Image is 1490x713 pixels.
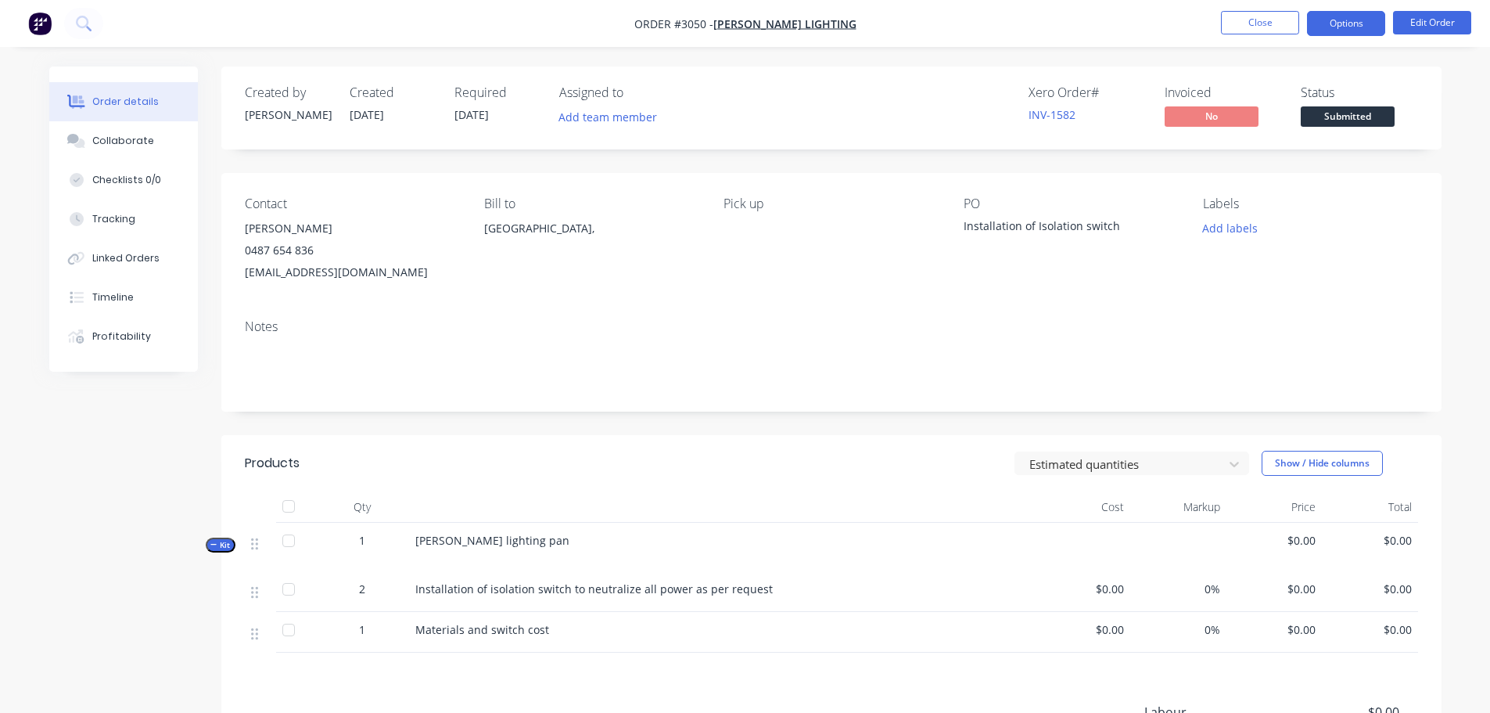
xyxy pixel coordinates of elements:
[559,106,666,128] button: Add team member
[92,173,161,187] div: Checklists 0/0
[415,582,773,596] span: Installation of isolation switch to neutralize all power as per request
[1029,107,1075,122] a: INV-1582
[359,621,365,638] span: 1
[713,16,856,31] a: [PERSON_NAME] Lighting
[49,200,198,239] button: Tracking
[484,218,698,239] div: [GEOGRAPHIC_DATA],
[1393,11,1471,34] button: Edit Order
[559,85,716,100] div: Assigned to
[49,239,198,278] button: Linked Orders
[964,196,1178,211] div: PO
[49,317,198,356] button: Profitability
[245,106,331,123] div: [PERSON_NAME]
[92,290,134,304] div: Timeline
[1322,492,1418,523] div: Total
[1328,581,1412,597] span: $0.00
[964,218,1159,239] div: Installation of Isolation switch
[92,251,160,265] div: Linked Orders
[1233,581,1316,597] span: $0.00
[92,134,154,148] div: Collaborate
[245,239,459,261] div: 0487 654 836
[1221,11,1299,34] button: Close
[359,532,365,549] span: 1
[1233,532,1316,549] span: $0.00
[28,12,52,35] img: Factory
[1136,581,1220,597] span: 0%
[245,261,459,283] div: [EMAIL_ADDRESS][DOMAIN_NAME]
[1041,621,1125,638] span: $0.00
[723,196,938,211] div: Pick up
[245,454,300,473] div: Products
[415,533,569,548] span: [PERSON_NAME] lighting pan
[359,581,365,597] span: 2
[1301,106,1395,130] button: Submitted
[484,196,698,211] div: Bill to
[206,538,235,553] button: Kit
[49,82,198,121] button: Order details
[245,218,459,283] div: [PERSON_NAME]0487 654 836[EMAIL_ADDRESS][DOMAIN_NAME]
[1328,532,1412,549] span: $0.00
[245,85,331,100] div: Created by
[245,196,459,211] div: Contact
[245,319,1418,334] div: Notes
[1136,621,1220,638] span: 0%
[1262,451,1383,476] button: Show / Hide columns
[634,16,713,31] span: Order #3050 -
[1035,492,1131,523] div: Cost
[454,85,540,100] div: Required
[92,212,135,226] div: Tracking
[484,218,698,268] div: [GEOGRAPHIC_DATA],
[1233,621,1316,638] span: $0.00
[1301,85,1418,100] div: Status
[1165,85,1282,100] div: Invoiced
[1307,11,1385,36] button: Options
[1328,621,1412,638] span: $0.00
[1130,492,1226,523] div: Markup
[1301,106,1395,126] span: Submitted
[1194,218,1266,239] button: Add labels
[1226,492,1323,523] div: Price
[49,121,198,160] button: Collaborate
[245,218,459,239] div: [PERSON_NAME]
[49,160,198,200] button: Checklists 0/0
[1041,581,1125,597] span: $0.00
[550,106,665,128] button: Add team member
[92,329,151,344] div: Profitability
[415,622,549,637] span: Materials and switch cost
[1165,106,1258,126] span: No
[1203,196,1417,211] div: Labels
[454,107,489,122] span: [DATE]
[49,278,198,317] button: Timeline
[92,95,159,109] div: Order details
[315,492,409,523] div: Qty
[350,85,436,100] div: Created
[1029,85,1146,100] div: Xero Order #
[210,539,231,551] span: Kit
[350,107,384,122] span: [DATE]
